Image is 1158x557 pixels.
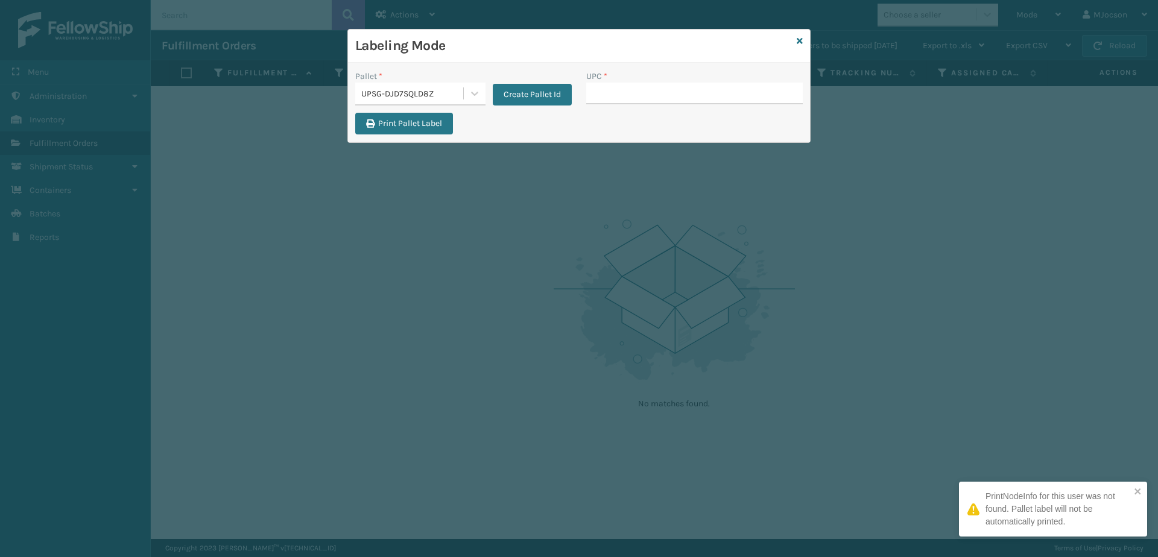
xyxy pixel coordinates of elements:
[361,87,464,100] div: UPSG-DJD7SQLD8Z
[355,113,453,134] button: Print Pallet Label
[493,84,572,105] button: Create Pallet Id
[355,70,382,83] label: Pallet
[986,490,1130,528] div: PrintNodeInfo for this user was not found. Pallet label will not be automatically printed.
[355,37,792,55] h3: Labeling Mode
[1134,486,1142,498] button: close
[586,70,607,83] label: UPC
